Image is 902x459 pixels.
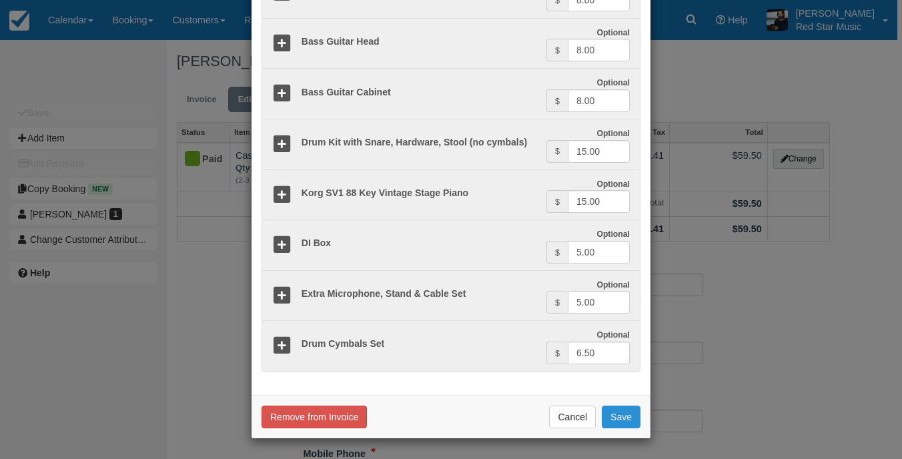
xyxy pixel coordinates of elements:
[596,28,630,37] strong: Optional
[262,320,640,371] a: Drum Cymbals Set Optional $
[555,147,560,156] small: $
[555,349,560,358] small: $
[292,339,546,349] h5: Drum Cymbals Set
[262,68,640,119] a: Bass Guitar Cabinet Optional $
[292,238,546,248] h5: DI Box
[596,129,630,138] strong: Optional
[262,270,640,322] a: Extra Microphone, Stand & Cable Set Optional $
[262,219,640,271] a: DI Box Optional $
[292,37,546,47] h5: Bass Guitar Head
[596,330,630,340] strong: Optional
[292,87,546,97] h5: Bass Guitar Cabinet
[292,289,546,299] h5: Extra Microphone, Stand & Cable Set
[549,406,596,428] button: Cancel
[555,97,560,106] small: $
[262,406,367,428] button: Remove from Invoice
[555,197,560,207] small: $
[262,119,640,170] a: Drum Kit with Snare, Hardware, Stool (no cymbals) Optional $
[262,18,640,69] a: Bass Guitar Head Optional $
[262,169,640,221] a: Korg SV1 88 Key Vintage Stage Piano Optional $
[555,46,560,55] small: $
[596,78,630,87] strong: Optional
[602,406,640,428] button: Save
[596,179,630,189] strong: Optional
[555,298,560,308] small: $
[596,280,630,290] strong: Optional
[596,229,630,239] strong: Optional
[292,188,546,198] h5: Korg SV1 88 Key Vintage Stage Piano
[555,248,560,258] small: $
[292,137,546,147] h5: Drum Kit with Snare, Hardware, Stool (no cymbals)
